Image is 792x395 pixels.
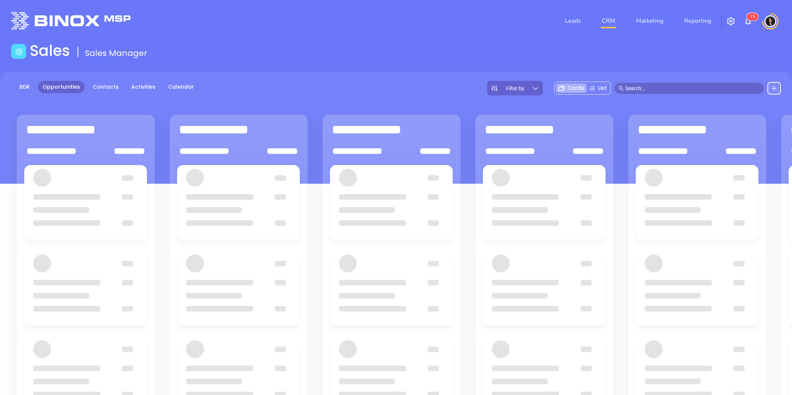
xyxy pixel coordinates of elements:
a: Reporting [681,13,714,28]
span: List [598,84,607,92]
h1: Sales [30,42,70,60]
sup: 15 [747,13,758,20]
span: Cards [568,84,584,92]
a: BDR [15,81,34,93]
span: search [619,86,624,91]
img: logo [11,12,131,29]
img: iconSetting [726,17,735,26]
a: Calendar [164,81,198,93]
a: CRM [599,13,618,28]
input: Search… [625,84,760,92]
a: Marketing [633,13,666,28]
img: user [764,15,776,27]
span: Sales Manager [85,47,147,59]
a: Leads [562,13,584,28]
span: 1 [750,14,752,19]
a: Opportunities [38,81,85,93]
span: 5 [752,14,755,19]
img: iconNotification [744,17,752,26]
a: Contacts [88,81,123,93]
a: Activities [127,81,160,93]
span: Filter by [506,86,524,91]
